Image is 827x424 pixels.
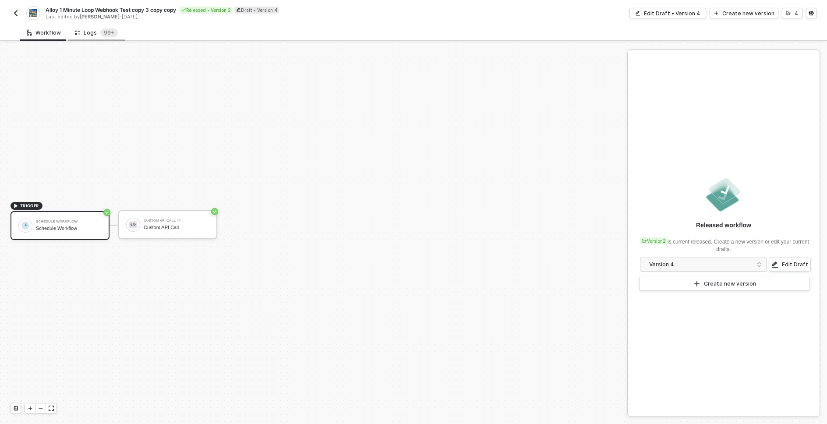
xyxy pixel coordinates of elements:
span: icon-play [714,11,719,16]
span: [PERSON_NAME] [80,14,120,20]
img: released.png [704,175,743,214]
div: Schedule Workflow [36,220,102,223]
img: integration-icon [29,9,37,17]
span: Alloy 1 Minute Loop Webhook Test copy 3 copy copy [46,6,176,14]
img: back [12,10,19,17]
button: Edit Draft [769,258,811,272]
span: icon-edit [771,261,778,268]
div: Create new version [704,280,756,287]
button: back [11,8,21,18]
div: Workflow [27,29,61,36]
button: Create new version [639,277,810,291]
div: is current released. Create a new version or edit your current drafts. [638,233,809,253]
span: icon-play [28,406,33,411]
div: Released • Version 2 [180,7,233,14]
span: icon-success-page [211,208,218,215]
span: icon-minus [38,406,43,411]
div: Version 2 [640,237,668,244]
div: Version 4 [649,260,752,269]
div: Schedule Workflow [36,226,102,231]
div: Create new version [722,10,774,17]
div: Edit Draft [782,261,808,268]
button: 4 [782,8,802,18]
button: Create new version [710,8,778,18]
span: icon-success-page [103,209,110,216]
span: icon-versioning [786,11,791,16]
span: icon-play [693,280,700,287]
div: 4 [795,10,799,17]
div: Draft • Version 4 [234,7,279,14]
img: icon [129,221,137,229]
button: Edit Draft • Version 4 [629,8,706,18]
span: icon-settings [809,11,814,16]
img: icon [21,222,29,230]
span: icon-edit [635,11,640,16]
div: Edit Draft • Version 4 [644,10,700,17]
div: Logs [75,28,118,37]
span: icon-expand [49,406,54,411]
div: Released workflow [696,221,751,230]
div: Custom API Call #4 [144,219,209,223]
div: Custom API Call [144,225,209,230]
span: icon-play [13,203,18,208]
span: TRIGGER [20,202,39,209]
sup: 7019 [100,28,118,37]
div: Last edited by - [DATE] [46,14,413,20]
span: icon-edit [236,7,241,12]
span: icon-versioning [642,238,647,244]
